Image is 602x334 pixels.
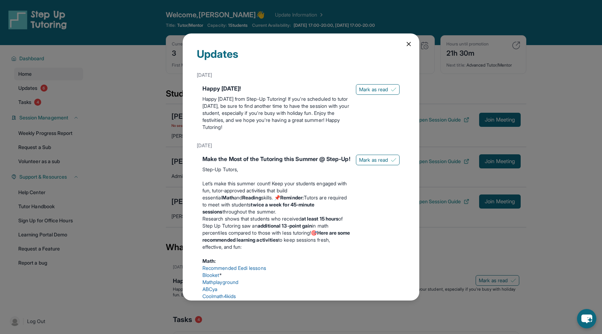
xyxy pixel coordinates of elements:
[356,84,400,95] button: Mark as read
[202,258,216,264] strong: Math:
[577,309,596,328] button: chat-button
[202,155,350,163] div: Make the Most of the Tutoring this Summer @ Step-Up!
[202,279,238,285] a: Mathplayground
[202,265,266,271] a: Recommended Eedi lessons
[222,194,234,200] strong: Math
[202,180,350,215] p: Let’s make this summer count! Keep your students engaged with fun, tutor-approved activities that...
[202,286,217,292] a: ABCya
[197,69,405,81] div: [DATE]
[202,95,350,131] p: Happy [DATE] from Step-Up Tutoring! If you're scheduled to tutor [DATE], be sure to find another ...
[202,202,314,215] strong: twice a week for 45-minute sessions
[202,272,219,278] a: Blooket
[202,84,350,93] div: Happy [DATE]!
[356,155,400,165] button: Mark as read
[202,293,236,299] a: Coolmath4kids
[391,87,396,92] img: Mark as read
[258,223,312,229] strong: additional 13-point gain
[280,194,304,200] strong: Reminder:
[197,48,405,69] div: Updates
[359,156,388,163] span: Mark as read
[202,215,350,251] p: Research shows that students who received of Step Up Tutoring saw an in math percentiles compared...
[359,86,388,93] span: Mark as read
[391,157,396,163] img: Mark as read
[197,139,405,152] div: [DATE]
[242,194,261,200] strong: Reading
[301,216,338,222] strong: at least 15 hours
[202,166,350,173] p: Step-Up Tutors,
